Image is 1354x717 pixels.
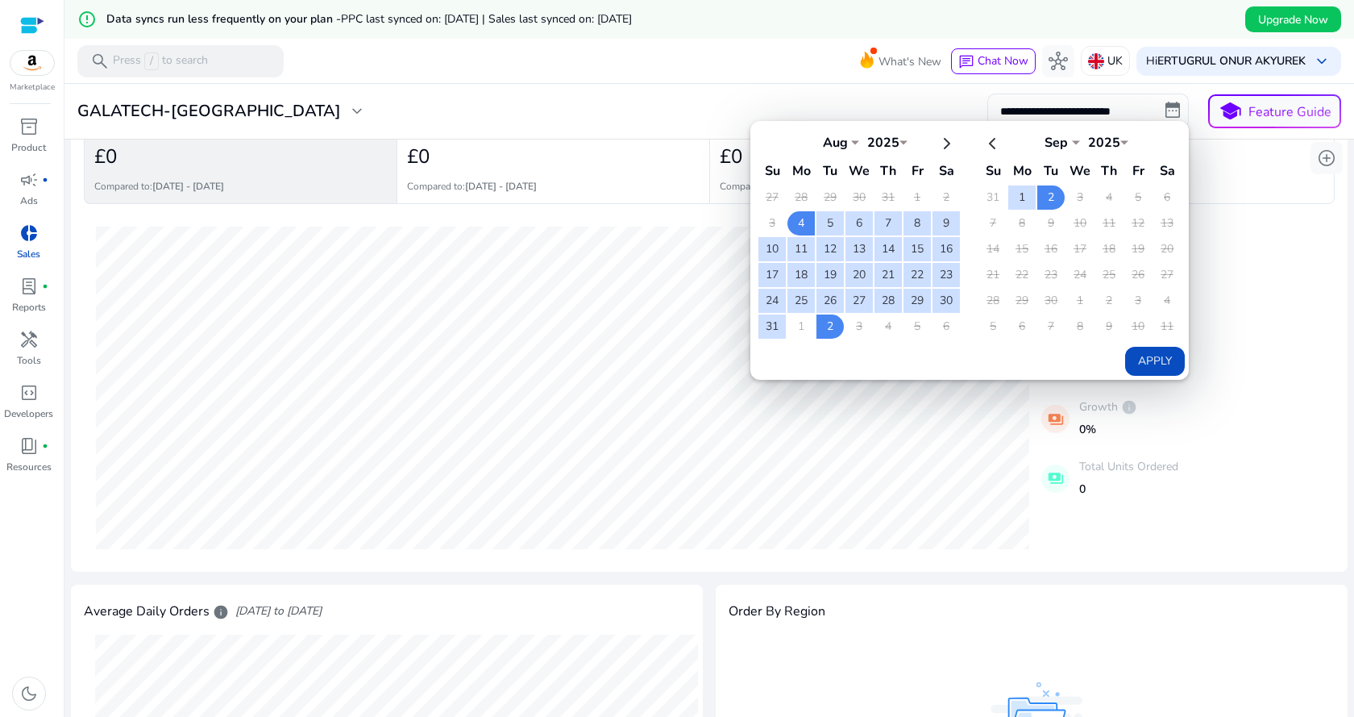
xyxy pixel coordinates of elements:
span: info [452,124,468,140]
p: Compared to: [407,179,537,194]
p: Ads [20,194,38,208]
div: 2025 [1080,134,1128,152]
p: Press to search [113,52,208,70]
p: Product [11,140,46,155]
span: info [213,604,229,620]
span: campaign [19,170,39,190]
h4: Order By Region [729,604,825,619]
span: fiber_manual_record [42,177,48,183]
button: chatChat Now [951,48,1036,74]
h2: £0 [94,145,117,169]
b: ERTUGRUL ONUR AKYUREK [1157,53,1306,69]
p: Growth [1079,398,1137,415]
span: donut_small [19,223,39,243]
span: Chat Now [978,53,1028,69]
div: Aug [811,134,859,152]
p: Compared to: [720,179,849,194]
span: What's New [878,48,941,76]
span: Upgrade Now [1258,11,1328,28]
mat-icon: payments [1041,465,1069,493]
span: code_blocks [19,383,39,402]
p: 0 [1079,481,1178,498]
span: dark_mode [19,684,39,703]
h3: GALATECH-[GEOGRAPHIC_DATA] [77,102,341,121]
p: Sales [17,247,40,261]
span: school [1219,100,1242,123]
span: info [159,124,175,140]
p: Tools [17,353,41,368]
p: Total Units Ordered [1079,458,1178,475]
h2: £0 [720,145,742,169]
p: UK [1107,47,1123,75]
b: [DATE] - [DATE] [152,180,224,193]
div: Sep [1032,134,1080,152]
b: [DATE] - [DATE] [465,180,537,193]
p: Developers [4,406,53,421]
span: [DATE] to [DATE] [235,603,322,619]
h4: Average Daily Orders [84,604,229,620]
span: hub [1049,52,1068,71]
button: add_circle [1310,142,1343,174]
mat-icon: error_outline [77,10,97,29]
span: search [90,52,110,71]
button: schoolFeature Guide [1208,94,1341,128]
span: inventory_2 [19,117,39,136]
span: fiber_manual_record [42,283,48,290]
button: Upgrade Now [1245,6,1341,32]
span: / [144,52,159,70]
button: Apply [1125,347,1185,376]
span: add_circle [1317,148,1336,168]
span: expand_more [347,102,367,121]
p: Hi [1146,56,1306,67]
p: Reports [12,300,46,315]
span: book_4 [19,436,39,456]
div: 2025 [859,134,908,152]
p: Compared to: [94,179,224,194]
h2: £0 [407,145,430,169]
img: uk.svg [1088,53,1104,69]
span: keyboard_arrow_down [1312,52,1331,71]
p: Feature Guide [1248,102,1331,122]
span: lab_profile [19,277,39,296]
span: PPC last synced on: [DATE] | Sales last synced on: [DATE] [341,11,632,27]
span: info [1121,399,1137,415]
span: handyman [19,330,39,349]
img: amazon.svg [10,51,54,75]
mat-icon: payments [1041,405,1069,433]
button: hub [1042,45,1074,77]
p: 0% [1079,421,1137,438]
p: Marketplace [10,81,55,94]
span: fiber_manual_record [42,443,48,449]
h5: Data syncs run less frequently on your plan - [106,13,632,27]
p: Resources [6,460,52,474]
span: chat [958,54,974,70]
